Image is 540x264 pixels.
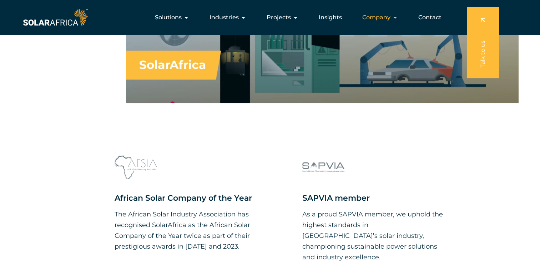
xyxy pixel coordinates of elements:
a: Insights [319,13,342,22]
span: Industries [210,13,239,22]
p: As a proud SAPVIA member, we uphold the highest standards in [GEOGRAPHIC_DATA]’s solar industry, ... [302,209,444,263]
span: Solutions [155,13,182,22]
div: Menu Toggle [90,10,447,25]
a: Contact [418,13,441,22]
span: African Solar Company of the Year [115,193,252,204]
nav: Menu [90,10,447,25]
span: SAPVIA member [302,193,370,204]
p: The African Solar Industry Association has recognised SolarAfrica as the African Solar Company of... [115,209,256,252]
span: Projects [267,13,291,22]
span: Company [362,13,390,22]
